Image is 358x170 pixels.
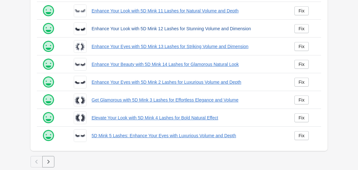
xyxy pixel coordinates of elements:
[294,24,309,33] a: Fix
[42,94,55,106] img: happy.png
[294,42,309,51] a: Fix
[42,111,55,124] img: happy.png
[299,80,305,85] div: Fix
[92,97,284,103] a: Get Glamorous with 5D Mink 3 Lashes for Effortless Elegance and Volume
[299,62,305,67] div: Fix
[92,79,284,85] a: Enhance Your Eyes with 5D Mink 2 Lashes for Luxurious Volume and Depth
[92,61,284,67] a: Enhance Your Beauty with 5D Mink 14 Lashes for Glamorous Natural Look
[294,96,309,104] a: Fix
[294,6,309,15] a: Fix
[42,40,55,53] img: happy.png
[299,44,305,49] div: Fix
[92,43,284,50] a: Enhance Your Eyes with 5D Mink 13 Lashes for Striking Volume and Dimension
[92,8,284,14] a: Enhance Your Look with 5D Mink 11 Lashes for Natural Volume and Depth
[294,131,309,140] a: Fix
[299,133,305,138] div: Fix
[294,60,309,69] a: Fix
[92,115,284,121] a: Elevate Your Look with 5D Mink 4 Lashes for Bold Natural Effect
[92,25,284,32] a: Enhance Your Look with 5D Mink 12 Lashes for Stunning Volume and Dimension
[299,26,305,31] div: Fix
[299,8,305,13] div: Fix
[42,58,55,71] img: happy.png
[92,132,284,139] a: 5D Mink 5 Lashes: Enhance Your Eyes with Luxurious Volume and Depth
[294,113,309,122] a: Fix
[42,22,55,35] img: happy.png
[42,4,55,17] img: happy.png
[299,97,305,103] div: Fix
[42,76,55,89] img: happy.png
[42,129,55,142] img: happy.png
[294,78,309,87] a: Fix
[299,115,305,120] div: Fix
